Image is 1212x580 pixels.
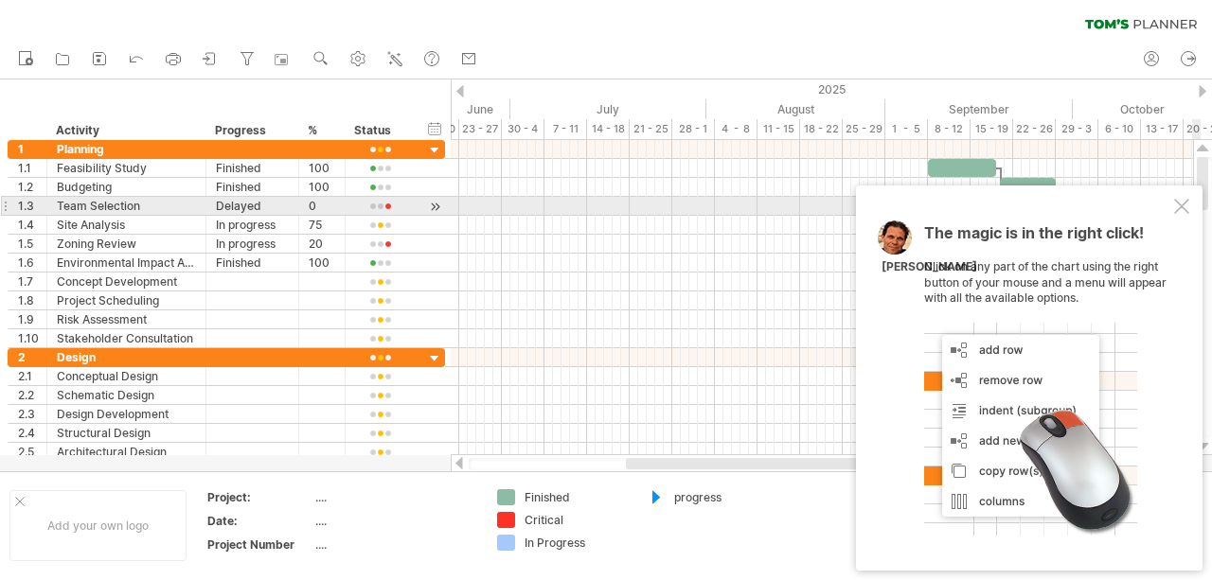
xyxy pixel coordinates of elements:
div: August 2025 [706,99,885,119]
div: 1.10 [18,329,46,347]
div: Finished [525,489,628,505]
div: Budgeting [57,178,196,196]
div: 6 - 10 [1098,119,1141,139]
div: .... [315,489,474,505]
div: Design [57,348,196,366]
div: 29 - 3 [1056,119,1098,139]
div: Finished [216,178,289,196]
div: Project Scheduling [57,291,196,309]
div: 2.3 [18,405,46,423]
div: scroll to activity [426,197,444,217]
div: Delayed [216,197,289,215]
div: 0 [309,197,335,215]
div: 1.4 [18,216,46,234]
div: In progress [216,235,289,253]
div: 1.5 [18,235,46,253]
div: Project Number [207,536,312,553]
div: Progress [215,121,288,140]
div: 100 [309,159,335,177]
div: Conceptual Design [57,367,196,385]
div: 1.7 [18,272,46,290]
div: Activity [56,121,195,140]
div: % [308,121,334,140]
div: Finished [216,254,289,272]
div: Add your own logo [9,490,187,561]
div: 2.1 [18,367,46,385]
div: Site Analysis [57,216,196,234]
div: 15 - 19 [971,119,1013,139]
span: The magic is in the right click! [924,223,1144,252]
div: July 2025 [510,99,706,119]
div: 75 [309,216,335,234]
div: Zoning Review [57,235,196,253]
div: Schematic Design [57,386,196,404]
div: 8 - 12 [928,119,971,139]
div: 14 - 18 [587,119,630,139]
div: Concept Development [57,272,196,290]
div: In progress [216,216,289,234]
div: Stakeholder Consultation [57,329,196,347]
div: [PERSON_NAME] [882,259,977,275]
div: 1 [18,140,46,158]
div: Critical [525,512,628,528]
div: 1.3 [18,197,46,215]
div: .... [315,536,474,553]
div: 100 [309,254,335,272]
div: Project: [207,489,312,505]
div: 23 - 27 [459,119,502,139]
div: Planning [57,140,196,158]
div: 21 - 25 [630,119,672,139]
div: 2.2 [18,386,46,404]
div: 28 - 1 [672,119,715,139]
div: 1 - 5 [885,119,928,139]
div: .... [315,513,474,529]
div: 2.4 [18,424,46,442]
div: 1.2 [18,178,46,196]
div: 7 - 11 [544,119,587,139]
div: Feasibility Study [57,159,196,177]
div: Architectural Design [57,443,196,461]
div: 13 - 17 [1141,119,1184,139]
div: 25 - 29 [843,119,885,139]
div: 22 - 26 [1013,119,1056,139]
div: Finished [216,159,289,177]
div: 1.8 [18,291,46,309]
div: Design Development [57,405,196,423]
div: Environmental Impact Assessment [57,254,196,272]
div: Team Selection [57,197,196,215]
div: 1.6 [18,254,46,272]
div: 1.1 [18,159,46,177]
div: 1.9 [18,310,46,328]
div: Click on any part of the chart using the right button of your mouse and a menu will appear with a... [924,225,1170,536]
div: 30 - 4 [502,119,544,139]
div: 4 - 8 [715,119,757,139]
div: September 2025 [885,99,1073,119]
div: progress [674,489,777,505]
div: 2.5 [18,443,46,461]
div: 20 [309,235,335,253]
div: 100 [309,178,335,196]
div: Status [354,121,404,140]
div: Structural Design [57,424,196,442]
div: Date: [207,513,312,529]
div: 18 - 22 [800,119,843,139]
div: In Progress [525,535,628,551]
div: 2 [18,348,46,366]
div: 11 - 15 [757,119,800,139]
div: Risk Assessment [57,310,196,328]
